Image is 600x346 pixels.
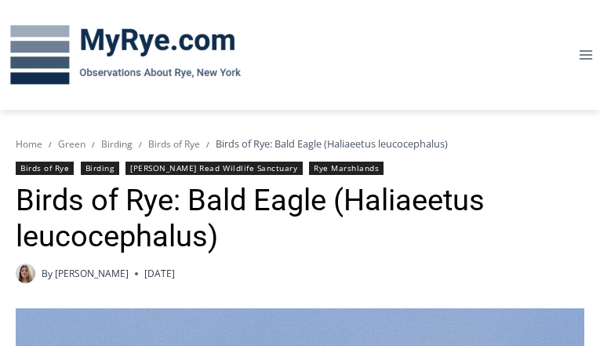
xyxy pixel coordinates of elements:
[16,136,584,151] nav: Breadcrumbs
[125,162,302,175] a: [PERSON_NAME] Read Wildlife Sanctuary
[92,139,95,150] span: /
[206,139,209,150] span: /
[309,162,384,175] a: Rye Marshlands
[16,137,42,151] a: Home
[49,139,52,150] span: /
[42,266,53,281] span: By
[16,264,35,283] img: (PHOTO: MyRye.com intern Amélie Coghlan, 2025. Contributed.)
[139,139,142,150] span: /
[16,162,74,175] a: Birds of Rye
[148,137,200,151] a: Birds of Rye
[81,162,119,175] a: Birding
[55,267,129,280] a: [PERSON_NAME]
[58,137,85,151] a: Green
[16,264,35,283] a: Author image
[216,137,448,151] span: Birds of Rye: Bald Eagle (Haliaeetus leucocephalus)
[101,137,133,151] a: Birding
[144,266,175,281] time: [DATE]
[571,42,600,67] button: Open menu
[16,183,584,254] h1: Birds of Rye: Bald Eagle (Haliaeetus leucocephalus)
